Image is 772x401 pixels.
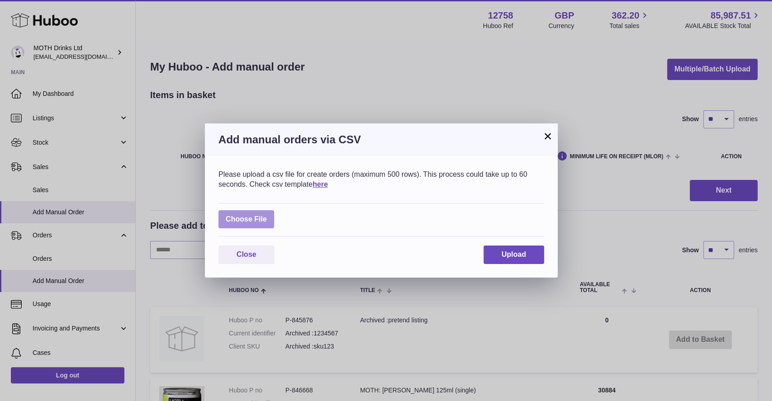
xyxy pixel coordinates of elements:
[483,245,544,264] button: Upload
[218,245,275,264] button: Close
[218,210,274,229] span: Choose File
[542,131,553,142] button: ×
[313,180,328,188] a: here
[237,250,256,258] span: Close
[218,170,544,189] div: Please upload a csv file for create orders (maximum 500 rows). This process could take up to 60 s...
[502,250,526,258] span: Upload
[218,132,544,147] h3: Add manual orders via CSV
